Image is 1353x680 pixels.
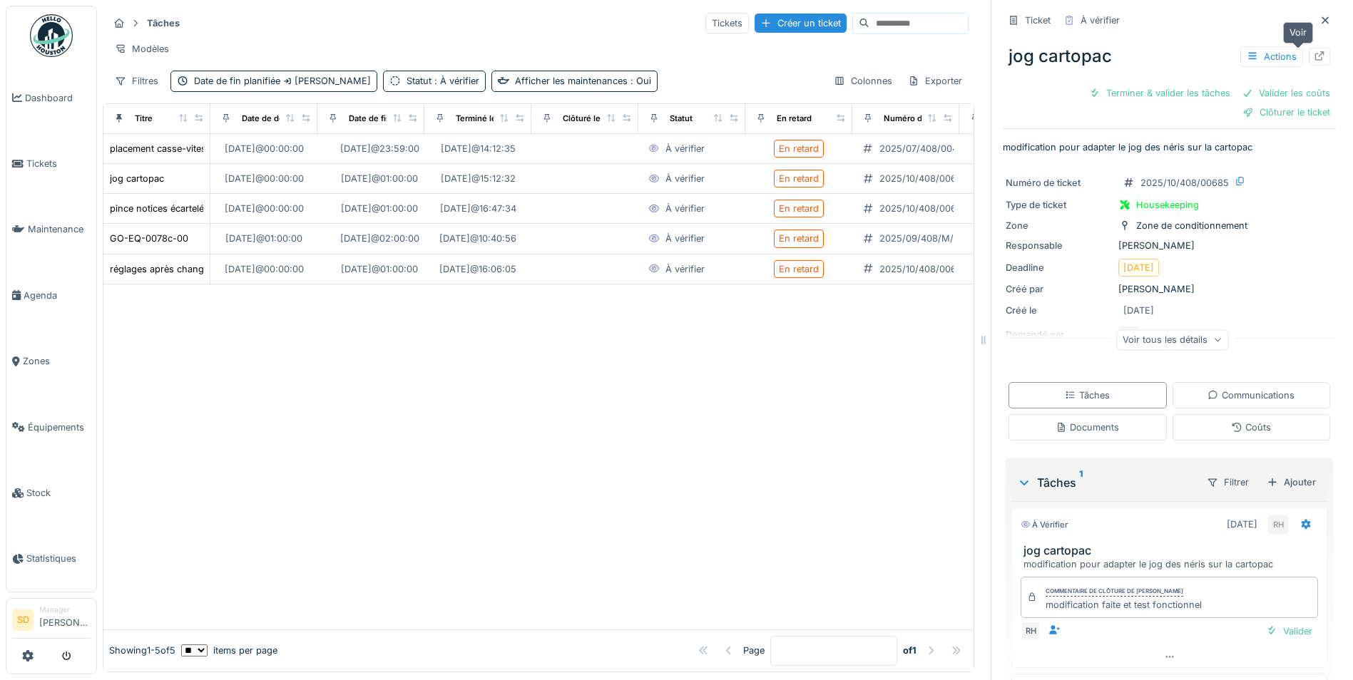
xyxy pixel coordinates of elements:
div: En retard [779,172,819,185]
div: Statut [407,74,479,88]
div: 2025/10/408/00698 [879,262,968,276]
span: [PERSON_NAME] [280,76,371,86]
div: Housekeeping [1136,198,1199,212]
span: Dashboard [25,91,91,105]
div: 2025/10/408/00685 [879,172,968,185]
div: En retard [779,262,819,276]
a: Équipements [6,394,96,460]
li: [PERSON_NAME] [39,604,91,635]
div: En retard [779,142,819,155]
div: Créer un ticket [755,14,847,33]
li: SD [12,609,34,631]
div: Numéro de ticket [884,113,951,125]
a: SD Manager[PERSON_NAME] [12,604,91,639]
div: Date de début planifiée [242,113,332,125]
div: Terminer & valider les tâches [1083,83,1236,103]
div: Date de fin planifiée [349,113,427,125]
h3: jog cartopac [1023,544,1321,557]
div: [DATE] @ 15:12:32 [441,172,516,185]
div: Documents [1056,421,1119,434]
img: Badge_color-CXgf-gQk.svg [30,14,73,57]
div: Actions [1240,46,1303,67]
div: Communications [1208,388,1295,402]
div: GO-EQ-0078c-00 [110,232,188,245]
a: Statistiques [6,526,96,592]
div: Terminé le [456,113,496,125]
a: Stock [6,460,96,525]
div: [DATE] @ 01:00:00 [341,202,418,215]
div: Responsable [1006,239,1113,252]
div: À vérifier [1081,14,1120,27]
div: 2025/07/408/00475 [879,142,969,155]
div: [DATE] @ 00:00:00 [225,262,304,276]
div: jog cartopac [1003,38,1336,75]
div: Manager [39,604,91,615]
div: modification faite et test fonctionnel [1046,598,1202,612]
div: [DATE] @ 16:47:34 [440,202,516,215]
div: [DATE] @ 02:00:00 [340,232,419,245]
div: [DATE] @ 01:00:00 [341,262,418,276]
div: Afficher les maintenances [515,74,651,88]
div: Voir [1283,22,1313,43]
div: [DATE] [1123,304,1154,317]
div: À vérifier [665,142,705,155]
div: En retard [779,202,819,215]
div: Coûts [1231,421,1271,434]
div: Voir tous les détails [1116,329,1228,350]
div: [DATE] @ 00:00:00 [225,172,304,185]
div: À vérifier [665,202,705,215]
div: [DATE] @ 14:12:35 [441,142,516,155]
div: [DATE] @ 23:59:00 [340,142,419,155]
div: Titre [135,113,153,125]
div: Créé le [1006,304,1113,317]
div: 2025/10/408/00669 [879,202,968,215]
div: [DATE] @ 01:00:00 [341,172,418,185]
a: Maintenance [6,197,96,262]
span: Tickets [26,157,91,170]
p: modification pour adapter le jog des néris sur la cartopac [1003,140,1336,154]
div: Type de ticket [1006,198,1113,212]
div: Modèles [108,38,175,59]
div: [PERSON_NAME] [1006,239,1333,252]
div: pince notices écartelée [110,202,209,215]
div: En retard [779,232,819,245]
div: réglages après changement de format [110,262,275,276]
div: Colonnes [827,71,899,91]
div: [PERSON_NAME] [1006,282,1333,296]
div: Tickets [705,13,749,34]
div: RH [1021,621,1041,641]
div: modification pour adapter le jog des néris sur la cartopac [1023,557,1321,571]
span: Maintenance [28,222,91,236]
div: Deadline [1006,261,1113,274]
div: [DATE] @ 10:40:56 [439,232,516,245]
div: Tâches [1065,388,1110,402]
div: Clôturé le [563,113,601,125]
div: Tâches [1017,474,1195,491]
div: Filtres [108,71,165,91]
div: Valider les coûts [1236,83,1336,103]
div: À vérifier [1021,519,1068,531]
div: Statut [670,113,693,125]
div: [DATE] @ 00:00:00 [225,142,304,155]
div: Showing 1 - 5 of 5 [109,644,175,657]
div: Clôturer le ticket [1237,103,1336,122]
a: Zones [6,329,96,394]
div: 2025/10/408/00685 [1140,176,1229,190]
div: À vérifier [665,172,705,185]
div: items per page [181,644,277,657]
strong: Tâches [141,16,185,30]
div: Numéro de ticket [1006,176,1113,190]
span: Zones [23,354,91,368]
div: [DATE] [1227,517,1257,531]
div: Page [743,644,765,657]
div: En retard [777,113,812,125]
div: À vérifier [665,262,705,276]
strong: of 1 [903,644,917,657]
span: Stock [26,486,91,500]
a: Dashboard [6,65,96,130]
span: Agenda [24,289,91,302]
a: Tickets [6,130,96,196]
div: À vérifier [665,232,705,245]
div: Date de fin planifiée [194,74,371,88]
div: [DATE] @ 00:00:00 [225,202,304,215]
